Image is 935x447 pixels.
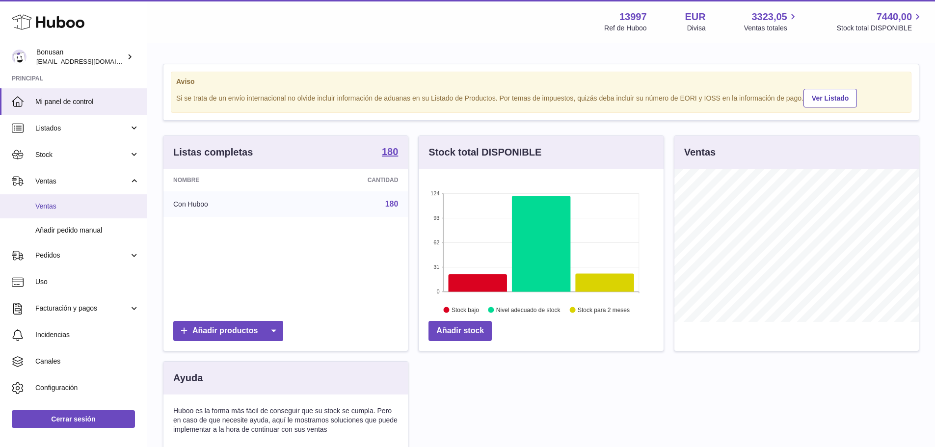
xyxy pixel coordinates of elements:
text: Stock bajo [452,307,479,314]
span: Uso [35,277,139,287]
span: Canales [35,357,139,366]
h3: Ventas [684,146,716,159]
span: 3323,05 [751,10,787,24]
span: Listados [35,124,129,133]
div: Bonusan [36,48,125,66]
span: Incidencias [35,330,139,340]
text: 93 [434,215,440,221]
a: 180 [382,147,398,158]
strong: 180 [382,147,398,157]
h3: Listas completas [173,146,253,159]
strong: EUR [685,10,706,24]
p: Huboo es la forma más fácil de conseguir que su stock se cumpla. Pero en caso de que necesite ayu... [173,406,398,434]
img: info@bonusan.es [12,50,27,64]
span: [EMAIL_ADDRESS][DOMAIN_NAME] [36,57,144,65]
text: 62 [434,239,440,245]
a: 3323,05 Ventas totales [744,10,799,33]
h3: Stock total DISPONIBLE [428,146,541,159]
a: 7440,00 Stock total DISPONIBLE [837,10,923,33]
span: Stock [35,150,129,159]
span: Facturación y pagos [35,304,129,313]
h3: Ayuda [173,371,203,385]
span: Ventas [35,202,139,211]
a: Ver Listado [803,89,857,107]
a: 180 [385,200,399,208]
span: Mi panel de control [35,97,139,106]
div: Si se trata de un envío internacional no olvide incluir información de aduanas en su Listado de P... [176,87,906,107]
td: Con Huboo [163,191,291,217]
th: Nombre [163,169,291,191]
text: 124 [430,190,439,196]
text: 0 [437,289,440,294]
strong: 13997 [619,10,647,24]
a: Cerrar sesión [12,410,135,428]
span: 7440,00 [877,10,912,24]
text: 31 [434,264,440,270]
span: Añadir pedido manual [35,226,139,235]
text: Stock para 2 meses [578,307,630,314]
a: Añadir productos [173,321,283,341]
span: Stock total DISPONIBLE [837,24,923,33]
span: Ventas totales [744,24,799,33]
span: Ventas [35,177,129,186]
div: Divisa [687,24,706,33]
span: Pedidos [35,251,129,260]
text: Nivel adecuado de stock [496,307,561,314]
div: Ref de Huboo [604,24,646,33]
th: Cantidad [291,169,408,191]
span: Configuración [35,383,139,393]
a: Añadir stock [428,321,492,341]
strong: Aviso [176,77,906,86]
